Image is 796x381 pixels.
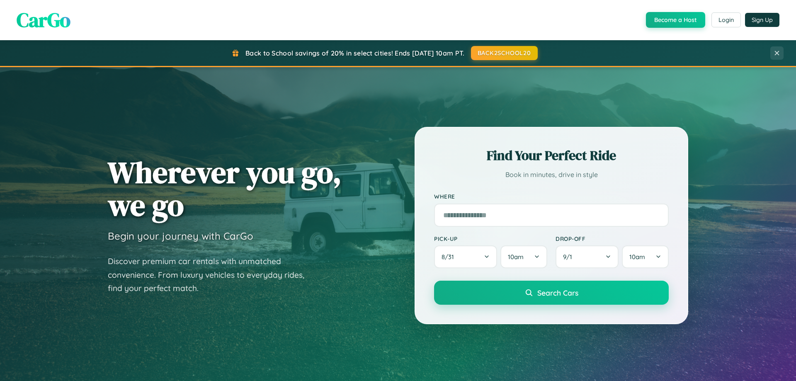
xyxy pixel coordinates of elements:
span: Back to School savings of 20% in select cities! Ends [DATE] 10am PT. [245,49,464,57]
button: BACK2SCHOOL20 [471,46,538,60]
p: Discover premium car rentals with unmatched convenience. From luxury vehicles to everyday rides, ... [108,255,315,295]
button: Sign Up [745,13,779,27]
label: Drop-off [556,235,669,242]
h2: Find Your Perfect Ride [434,146,669,165]
button: 9/1 [556,245,619,268]
button: 10am [500,245,547,268]
span: 10am [508,253,524,261]
span: Search Cars [537,288,578,297]
span: 8 / 31 [442,253,458,261]
span: 9 / 1 [563,253,576,261]
p: Book in minutes, drive in style [434,169,669,181]
span: CarGo [17,6,70,34]
button: 8/31 [434,245,497,268]
button: 10am [622,245,669,268]
button: Search Cars [434,281,669,305]
h3: Begin your journey with CarGo [108,230,253,242]
button: Become a Host [646,12,705,28]
span: 10am [629,253,645,261]
label: Where [434,193,669,200]
label: Pick-up [434,235,547,242]
h1: Wherever you go, we go [108,156,342,221]
button: Login [711,12,741,27]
